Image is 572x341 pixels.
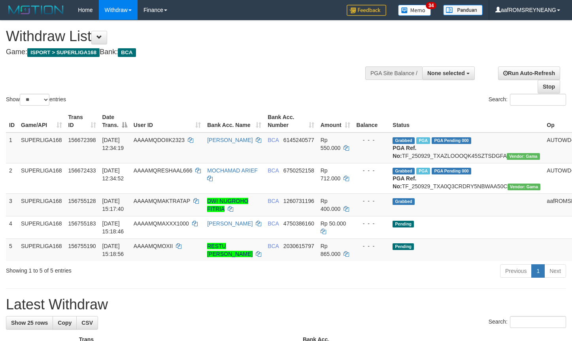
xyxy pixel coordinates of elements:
a: Copy [53,316,77,330]
th: Balance [353,110,390,133]
a: Stop [538,80,560,93]
span: 156755190 [68,243,96,249]
select: Showentries [20,94,49,106]
th: Status [389,110,544,133]
span: BCA [268,167,279,174]
span: CSV [81,320,93,326]
span: AAAAMQRESHAAL666 [134,167,193,174]
span: BCA [118,48,136,57]
a: [PERSON_NAME] [207,220,253,227]
th: ID [6,110,18,133]
span: AAAAMQMAKTRATAP [134,198,190,204]
span: [DATE] 12:34:19 [102,137,124,151]
span: AAAAMQMOXII [134,243,173,249]
th: Date Trans.: activate to sort column descending [99,110,130,133]
div: - - - [357,197,387,205]
span: None selected [427,70,465,76]
td: SUPERLIGA168 [18,216,65,239]
td: 3 [6,193,18,216]
span: BCA [268,137,279,143]
span: [DATE] 15:18:56 [102,243,124,257]
span: BCA [268,198,279,204]
a: 1 [531,264,545,278]
td: SUPERLIGA168 [18,133,65,163]
span: [DATE] 12:34:52 [102,167,124,182]
span: Copy 4750386160 to clipboard [283,220,314,227]
span: Copy 1260731196 to clipboard [283,198,314,204]
div: PGA Site Balance / [365,66,422,80]
span: ISPORT > SUPERLIGA168 [27,48,100,57]
span: Copy 6145240577 to clipboard [283,137,314,143]
span: Pending [393,243,414,250]
a: Run Auto-Refresh [498,66,560,80]
a: Previous [500,264,532,278]
span: 156672398 [68,137,96,143]
span: Grabbed [393,198,415,205]
label: Search: [489,316,566,328]
span: Rp 550.000 [321,137,341,151]
span: [DATE] 15:17:40 [102,198,124,212]
div: - - - [357,220,387,227]
a: RESTU [PERSON_NAME] [207,243,253,257]
th: Bank Acc. Name: activate to sort column ascending [204,110,264,133]
td: SUPERLIGA168 [18,239,65,261]
th: Bank Acc. Number: activate to sort column ascending [264,110,317,133]
div: Showing 1 to 5 of 5 entries [6,263,232,275]
span: Grabbed [393,137,415,144]
td: SUPERLIGA168 [18,193,65,216]
span: Show 25 rows [11,320,48,326]
div: - - - [357,167,387,174]
img: panduan.png [443,5,483,15]
td: SUPERLIGA168 [18,163,65,193]
span: Vendor URL: https://trx31.1velocity.biz [508,184,541,190]
span: Marked by aafsoycanthlai [416,137,430,144]
span: PGA Pending [432,137,471,144]
img: Button%20Memo.svg [398,5,431,16]
img: Feedback.jpg [347,5,386,16]
td: TF_250929_TXA0Q3CRDRY5NBWAA50C [389,163,544,193]
span: Rp 712.000 [321,167,341,182]
h4: Game: Bank: [6,48,374,56]
span: PGA Pending [432,168,471,174]
td: TF_250929_TXAZLOOOQK45SZTSDGFA [389,133,544,163]
a: [PERSON_NAME] [207,137,253,143]
span: Copy 6750252158 to clipboard [283,167,314,174]
a: Next [544,264,566,278]
span: Grabbed [393,168,415,174]
input: Search: [510,316,566,328]
span: AAAAMQMAXXX1000 [134,220,189,227]
span: 156672433 [68,167,96,174]
th: User ID: activate to sort column ascending [130,110,204,133]
td: 4 [6,216,18,239]
span: Copy 2030615797 to clipboard [283,243,314,249]
button: None selected [422,66,475,80]
span: AAAAMQDOIIK2323 [134,137,185,143]
label: Search: [489,94,566,106]
span: Vendor URL: https://trx31.1velocity.biz [507,153,540,160]
a: Show 25 rows [6,316,53,330]
div: - - - [357,242,387,250]
span: 34 [426,2,436,9]
a: CSV [76,316,98,330]
span: Rp 50.000 [321,220,346,227]
b: PGA Ref. No: [393,175,416,189]
label: Show entries [6,94,66,106]
input: Search: [510,94,566,106]
div: - - - [357,136,387,144]
th: Game/API: activate to sort column ascending [18,110,65,133]
img: MOTION_logo.png [6,4,66,16]
b: PGA Ref. No: [393,145,416,159]
span: 156755128 [68,198,96,204]
th: Trans ID: activate to sort column ascending [65,110,99,133]
td: 5 [6,239,18,261]
h1: Latest Withdraw [6,297,566,313]
a: MOCHAMAD ARIEF [207,167,258,174]
span: Rp 400.000 [321,198,341,212]
span: 156755183 [68,220,96,227]
span: Marked by aafsoycanthlai [416,168,430,174]
span: BCA [268,220,279,227]
span: Rp 865.000 [321,243,341,257]
span: [DATE] 15:18:46 [102,220,124,235]
td: 2 [6,163,18,193]
th: Amount: activate to sort column ascending [317,110,353,133]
